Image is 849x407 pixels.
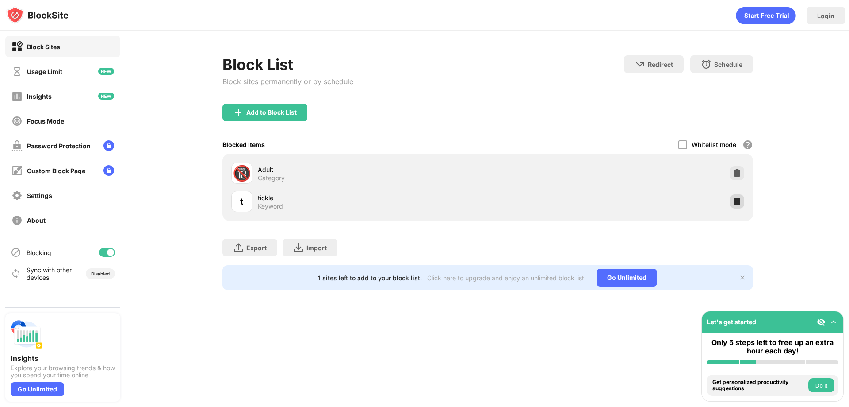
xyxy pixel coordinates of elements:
[27,142,91,150] div: Password Protection
[692,141,736,148] div: Whitelist mode
[712,379,806,392] div: Get personalized productivity suggestions
[11,66,23,77] img: time-usage-off.svg
[11,215,23,226] img: about-off.svg
[11,165,23,176] img: customize-block-page-off.svg
[258,193,488,202] div: tickle
[11,382,64,396] div: Go Unlimited
[91,271,110,276] div: Disabled
[258,202,283,210] div: Keyword
[258,174,285,182] div: Category
[306,244,327,252] div: Import
[739,274,746,281] img: x-button.svg
[318,274,422,282] div: 1 sites left to add to your block list.
[6,6,69,24] img: logo-blocksite.svg
[98,68,114,75] img: new-icon.svg
[222,141,265,148] div: Blocked Items
[27,192,52,199] div: Settings
[222,55,353,74] div: Block List
[648,61,673,68] div: Redirect
[103,140,114,151] img: lock-menu.svg
[103,165,114,176] img: lock-menu.svg
[714,61,742,68] div: Schedule
[233,164,251,182] div: 🔞
[222,77,353,86] div: Block sites permanently or by schedule
[11,268,21,279] img: sync-icon.svg
[27,43,60,50] div: Block Sites
[27,217,46,224] div: About
[246,109,297,116] div: Add to Block List
[427,274,586,282] div: Click here to upgrade and enjoy an unlimited block list.
[817,318,826,326] img: eye-not-visible.svg
[808,378,834,392] button: Do it
[240,195,243,208] div: t
[707,338,838,355] div: Only 5 steps left to free up an extra hour each day!
[11,91,23,102] img: insights-off.svg
[11,318,42,350] img: push-insights.svg
[817,12,834,19] div: Login
[11,247,21,258] img: blocking-icon.svg
[27,117,64,125] div: Focus Mode
[98,93,114,100] img: new-icon.svg
[258,165,488,174] div: Adult
[829,318,838,326] img: omni-setup-toggle.svg
[11,364,115,379] div: Explore your browsing trends & how you spend your time online
[27,266,72,281] div: Sync with other devices
[27,167,85,174] div: Custom Block Page
[27,249,51,256] div: Blocking
[246,244,267,252] div: Export
[27,93,52,100] div: Insights
[11,354,115,363] div: Insights
[736,7,796,24] div: animation
[707,318,756,326] div: Let's get started
[11,41,23,52] img: block-on.svg
[597,269,657,287] div: Go Unlimited
[11,190,23,201] img: settings-off.svg
[11,140,23,151] img: password-protection-off.svg
[11,116,23,127] img: focus-off.svg
[27,68,62,75] div: Usage Limit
